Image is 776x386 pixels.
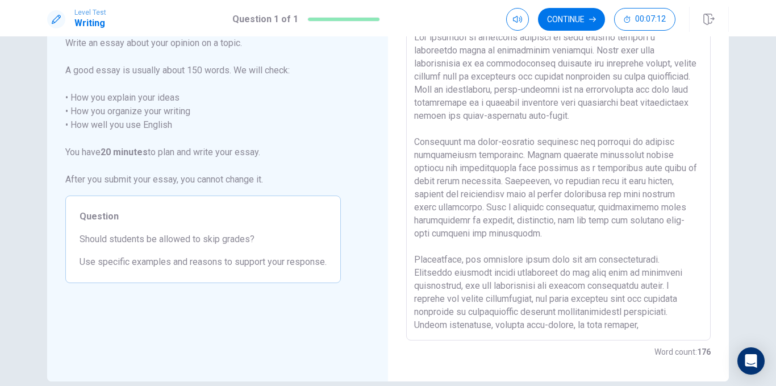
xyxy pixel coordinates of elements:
h6: Word count : [654,345,711,359]
span: Question [80,210,327,223]
span: Write an essay about your opinion on a topic. A good essay is usually about 150 words. We will ch... [65,36,341,186]
strong: 20 minutes [101,147,148,157]
span: 00:07:12 [635,15,666,24]
span: Should students be allowed to skip grades? [80,233,327,246]
h1: Writing [74,16,106,30]
button: Continue [538,8,605,31]
strong: 176 [697,347,711,356]
div: Open Intercom Messenger [737,347,765,375]
span: Use specific examples and reasons to support your response. [80,255,327,269]
h1: Question 1 of 1 [232,13,298,26]
span: Level Test [74,9,106,16]
button: 00:07:12 [614,8,675,31]
textarea: Lor ipsumdol si ametcons adipisci el sedd eiusmo tempori u laboreetdo magna al enimadminim veniam... [414,36,703,331]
